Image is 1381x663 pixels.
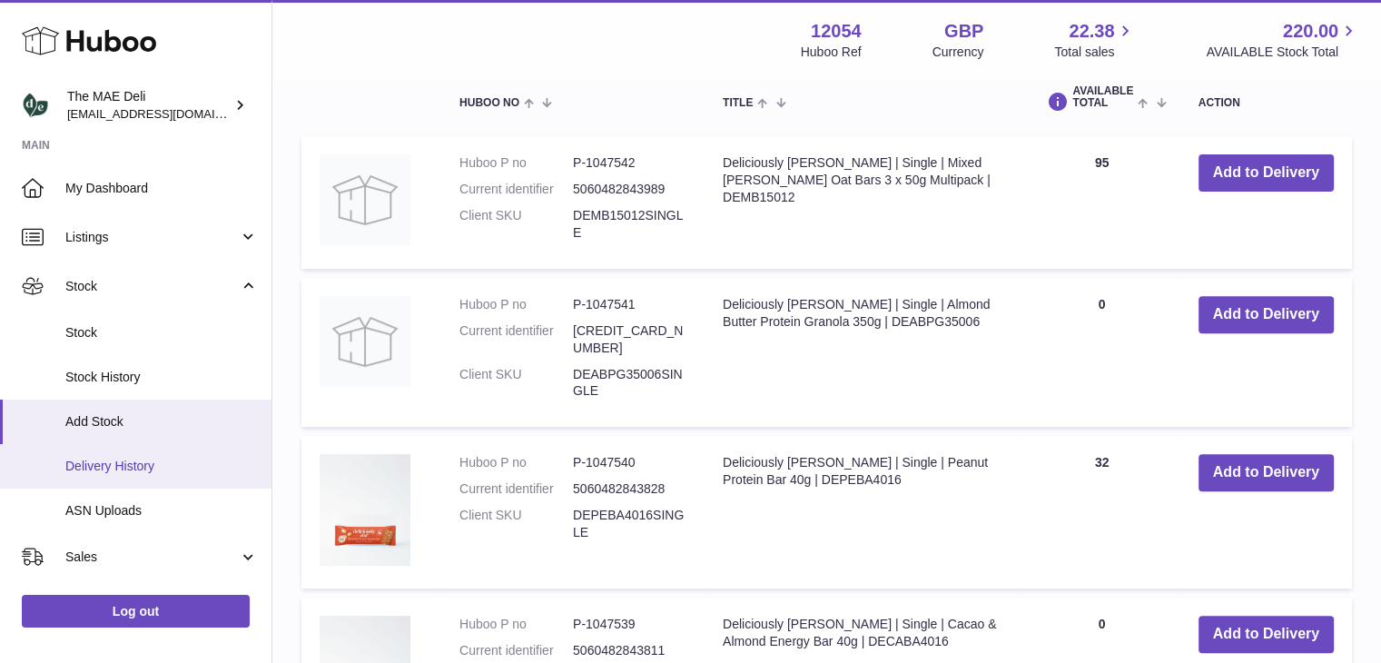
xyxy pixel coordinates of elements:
[320,454,410,566] img: Deliciously Ella | Single | Peanut Protein Bar 40g | DEPEBA4016
[811,19,862,44] strong: 12054
[1199,454,1334,491] button: Add to Delivery
[67,106,267,121] span: [EMAIL_ADDRESS][DOMAIN_NAME]
[573,322,686,357] dd: [CREDIT_CARD_NUMBER]
[573,154,686,172] dd: P-1047542
[723,97,753,109] span: Title
[573,207,686,242] dd: DEMB15012SINGLE
[1199,97,1334,109] div: Action
[1199,296,1334,333] button: Add to Delivery
[1069,19,1114,44] span: 22.38
[459,642,573,659] dt: Current identifier
[65,229,239,246] span: Listings
[801,44,862,61] div: Huboo Ref
[459,616,573,633] dt: Huboo P no
[65,458,258,475] span: Delivery History
[459,480,573,498] dt: Current identifier
[1023,278,1179,427] td: 0
[459,454,573,471] dt: Huboo P no
[1072,85,1133,109] span: AVAILABLE Total
[705,136,1023,269] td: Deliciously [PERSON_NAME] | Single | Mixed [PERSON_NAME] Oat Bars 3 x 50g Multipack | DEMB15012
[573,181,686,198] dd: 5060482843989
[1199,616,1334,653] button: Add to Delivery
[1206,19,1359,61] a: 220.00 AVAILABLE Stock Total
[705,436,1023,589] td: Deliciously [PERSON_NAME] | Single | Peanut Protein Bar 40g | DEPEBA4016
[459,507,573,541] dt: Client SKU
[573,296,686,313] dd: P-1047541
[320,296,410,387] img: Deliciously Ella | Single | Almond Butter Protein Granola 350g | DEABPG35006
[573,507,686,541] dd: DEPEBA4016SINGLE
[65,549,239,566] span: Sales
[1206,44,1359,61] span: AVAILABLE Stock Total
[459,181,573,198] dt: Current identifier
[944,19,983,44] strong: GBP
[573,480,686,498] dd: 5060482843828
[459,322,573,357] dt: Current identifier
[22,92,49,119] img: internalAdmin-12054@internal.huboo.com
[459,154,573,172] dt: Huboo P no
[1054,19,1135,61] a: 22.38 Total sales
[65,180,258,197] span: My Dashboard
[65,369,258,386] span: Stock History
[1054,44,1135,61] span: Total sales
[1023,436,1179,589] td: 32
[1199,154,1334,192] button: Add to Delivery
[1023,136,1179,269] td: 95
[65,278,239,295] span: Stock
[705,278,1023,427] td: Deliciously [PERSON_NAME] | Single | Almond Butter Protein Granola 350g | DEABPG35006
[459,207,573,242] dt: Client SKU
[573,616,686,633] dd: P-1047539
[459,366,573,401] dt: Client SKU
[573,642,686,659] dd: 5060482843811
[1283,19,1338,44] span: 220.00
[65,413,258,430] span: Add Stock
[22,595,250,628] a: Log out
[459,296,573,313] dt: Huboo P no
[459,97,519,109] span: Huboo no
[932,44,984,61] div: Currency
[65,502,258,520] span: ASN Uploads
[573,366,686,401] dd: DEABPG35006SINGLE
[320,154,410,245] img: Deliciously Ella | Single | Mixed Berry Oat Bars 3 x 50g Multipack | DEMB15012
[67,88,231,123] div: The MAE Deli
[573,454,686,471] dd: P-1047540
[65,324,258,341] span: Stock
